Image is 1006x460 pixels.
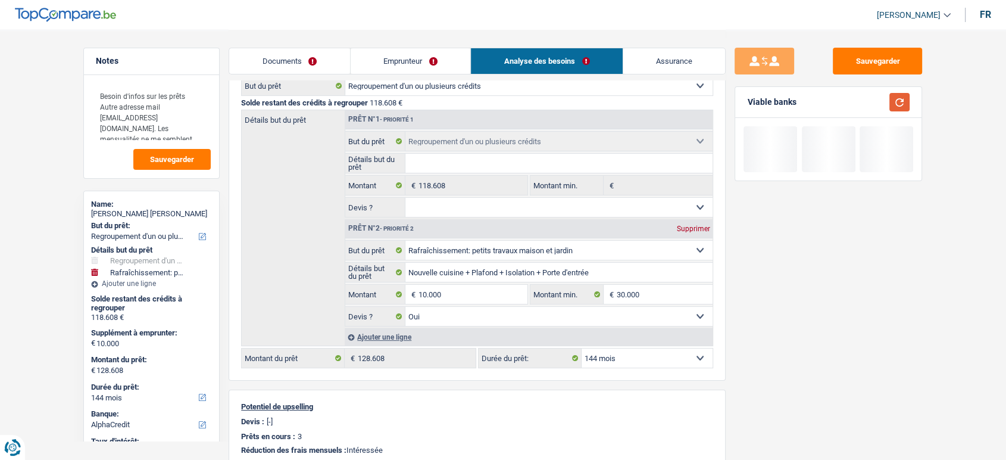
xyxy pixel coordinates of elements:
span: Solde restant des crédits à regrouper [241,98,368,107]
span: € [604,285,617,304]
span: Réduction des frais mensuels : [241,446,346,455]
button: Sauvegarder [833,48,922,74]
h5: Notes [96,56,207,66]
div: Ajouter une ligne [91,279,212,288]
label: Détails but du prêt [242,110,345,124]
label: Montant [345,176,405,195]
div: Ajouter une ligne [345,328,713,346]
div: Détails but du prêt [91,245,212,255]
span: € [91,366,95,375]
label: Durée du prêt: [479,349,582,368]
label: But du prêt [242,76,345,95]
label: Devis ? [345,198,405,217]
p: [-] [267,417,273,426]
div: Prêt n°2 [345,225,417,232]
div: 118.608 € [91,313,212,322]
label: Montant min. [530,176,603,195]
label: Supplément à emprunter: [91,328,210,338]
span: € [345,349,358,368]
label: But du prêt [345,241,405,260]
p: Potentiel de upselling [241,402,713,411]
a: Assurance [623,48,726,74]
span: - Priorité 2 [380,225,414,232]
span: € [405,285,418,304]
p: 3 [298,432,302,441]
label: Banque: [91,409,210,419]
div: Supprimer [673,225,713,232]
img: TopCompare Logo [15,8,116,22]
label: Montant du prêt [242,349,345,368]
label: Taux d'intérêt: [91,437,210,446]
button: Sauvegarder [133,149,211,170]
div: fr [980,9,991,20]
span: € [604,176,617,195]
label: But du prêt: [91,221,210,231]
div: Solde restant des crédits à regrouper [91,294,212,313]
div: Viable banks [747,97,796,107]
span: 118.608 € [370,98,402,107]
a: Documents [229,48,350,74]
label: Montant du prêt: [91,355,210,365]
a: Emprunteur [351,48,471,74]
label: Devis ? [345,307,405,326]
p: Intéressée [241,446,713,455]
label: Durée du prêt: [91,383,210,392]
label: Détails but du prêt [345,263,405,282]
a: Analyse des besoins [471,48,623,74]
div: Name: [91,200,212,209]
span: [PERSON_NAME] [877,10,941,20]
label: Détails but du prêt [345,154,405,173]
label: But du prêt [345,132,405,151]
span: Sauvegarder [150,156,194,163]
span: € [405,176,418,195]
span: - Priorité 1 [380,116,414,123]
div: Prêt n°1 [345,116,417,123]
label: Montant [345,285,405,304]
a: [PERSON_NAME] [867,5,951,25]
p: Devis : [241,417,264,426]
div: [PERSON_NAME] [PERSON_NAME] [91,209,212,219]
label: Montant min. [530,285,603,304]
span: € [91,338,95,348]
p: Prêts en cours : [241,432,295,441]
